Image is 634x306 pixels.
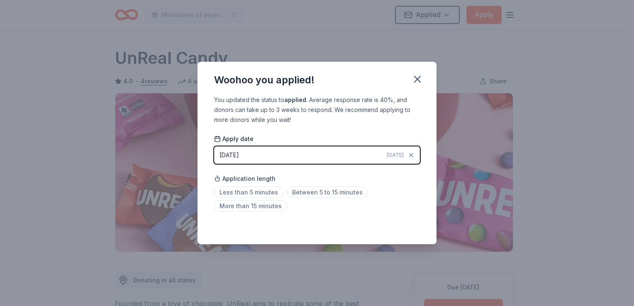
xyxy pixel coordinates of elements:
span: Apply date [214,135,254,143]
div: You updated the status to . Average response rate is 40%, and donors can take up to 3 weeks to re... [214,95,420,125]
div: [DATE] [219,150,239,160]
div: Woohoo you applied! [214,73,315,87]
span: More than 15 minutes [214,200,287,211]
b: applied [284,96,306,103]
span: Application length [214,174,276,184]
button: [DATE][DATE] [214,146,420,164]
span: Less than 5 minutes [214,187,283,198]
span: [DATE] [387,152,404,158]
span: Between 5 to 15 minutes [287,187,368,198]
